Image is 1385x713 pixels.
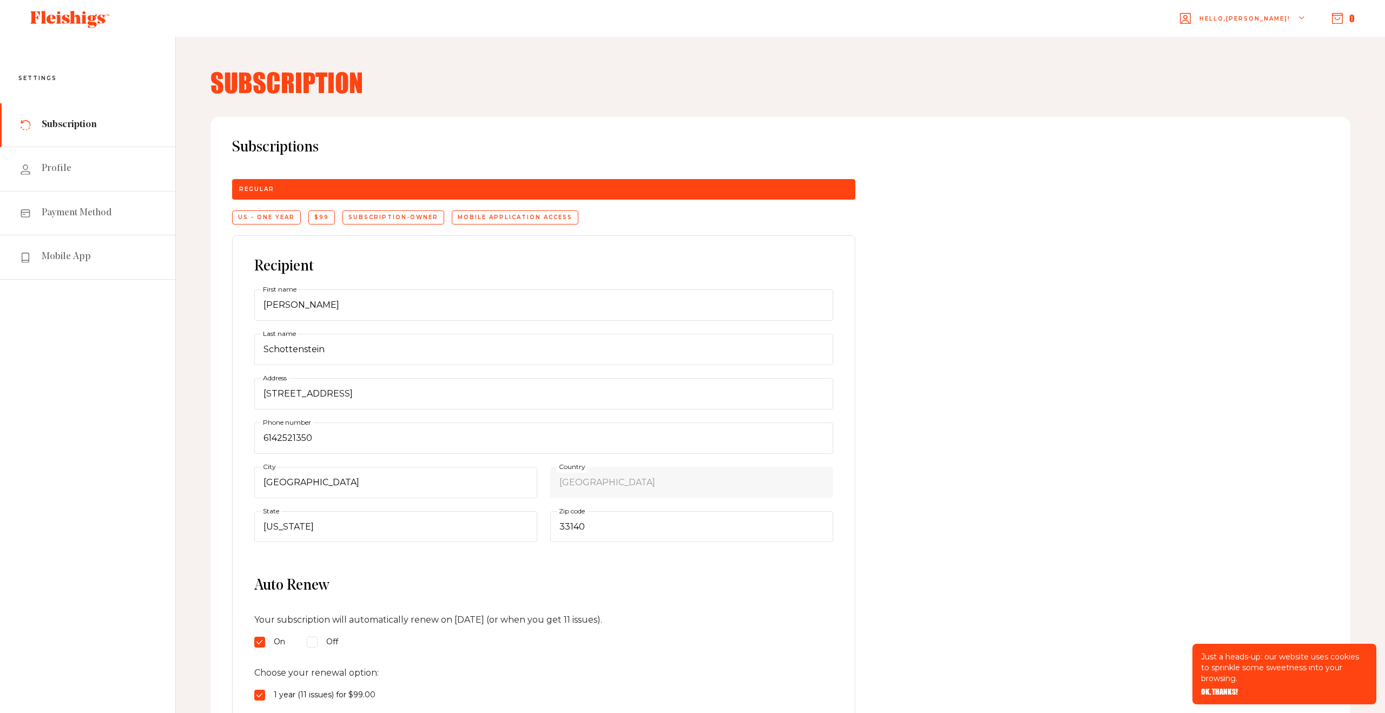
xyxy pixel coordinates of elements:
label: Phone number [261,417,313,428]
input: City [254,467,537,498]
select: Country [550,467,833,498]
span: Profile [42,162,71,175]
select: State [254,511,537,543]
input: Last name [254,334,833,365]
span: 1 year (11 issues) for $99.00 [274,689,375,702]
span: Hello, [PERSON_NAME] ! [1199,15,1290,40]
input: Zip code [550,511,833,543]
span: Mobile App [42,250,91,263]
input: On [254,637,265,648]
button: 0 [1332,12,1355,24]
input: 1 year (11 issues) for $99.00 [254,690,265,701]
span: Subscriptions [232,138,1329,157]
button: OK, THANKS! [1201,688,1238,696]
span: Subscription [42,118,97,131]
span: Payment Method [42,207,112,220]
label: Last name [261,328,298,340]
div: $99 [308,210,335,225]
input: Off [307,637,318,648]
label: First name [261,283,299,295]
div: Regular [232,179,855,200]
div: Mobile application access [452,210,578,225]
p: Choose your renewal option: [254,666,833,680]
input: Address [254,378,833,410]
input: First name [254,289,833,321]
label: State [261,505,281,517]
div: subscription-owner [342,210,444,225]
span: Auto Renew [254,577,833,596]
h4: Subscription [210,69,1350,95]
p: Your subscription will automatically renew on [DATE] (or when you get 11 issues) . [254,613,833,627]
div: US - One Year [232,210,301,225]
label: Country [557,460,588,472]
p: Just a heads-up: our website uses cookies to sprinkle some sweetness into your browsing. [1201,651,1368,684]
span: Off [326,636,338,649]
span: On [274,636,285,649]
label: Zip code [557,505,587,517]
input: Phone number [254,422,833,454]
label: City [261,460,278,472]
label: Address [261,372,289,384]
span: Recipient [254,259,314,274]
